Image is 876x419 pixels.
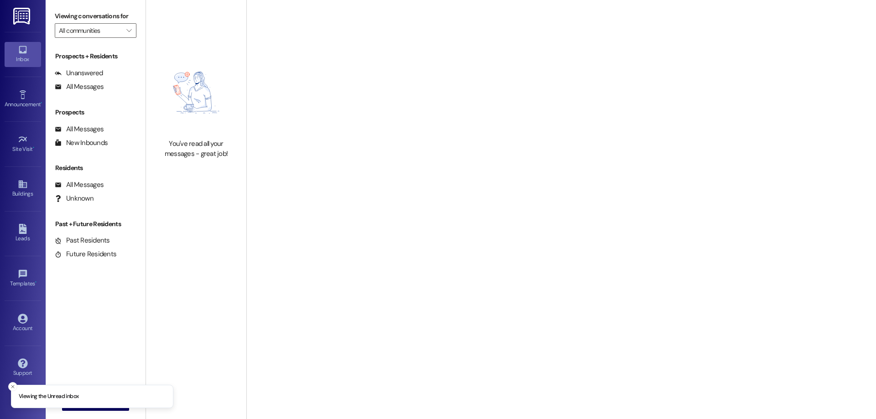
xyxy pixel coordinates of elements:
div: Past Residents [55,236,110,245]
div: All Messages [55,124,104,134]
div: Residents [46,163,146,173]
a: Account [5,311,41,336]
div: All Messages [55,180,104,190]
a: Inbox [5,42,41,67]
a: Buildings [5,176,41,201]
div: Past + Future Residents [46,219,146,229]
img: ResiDesk Logo [13,8,32,25]
div: Prospects [46,108,146,117]
div: Unanswered [55,68,103,78]
label: Viewing conversations for [55,9,136,23]
a: Templates • [5,266,41,291]
div: Future Residents [55,249,116,259]
div: Unknown [55,194,94,203]
span: • [33,145,34,151]
div: You've read all your messages - great job! [156,139,236,159]
i:  [126,27,131,34]
img: empty-state [156,51,236,134]
a: Leads [5,221,41,246]
input: All communities [59,23,122,38]
div: All Messages [55,82,104,92]
a: Site Visit • [5,132,41,156]
button: Close toast [8,382,17,391]
p: Viewing the Unread inbox [19,393,78,401]
div: Prospects + Residents [46,52,146,61]
span: • [41,100,42,106]
span: • [35,279,36,285]
a: Support [5,356,41,380]
div: New Inbounds [55,138,108,148]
